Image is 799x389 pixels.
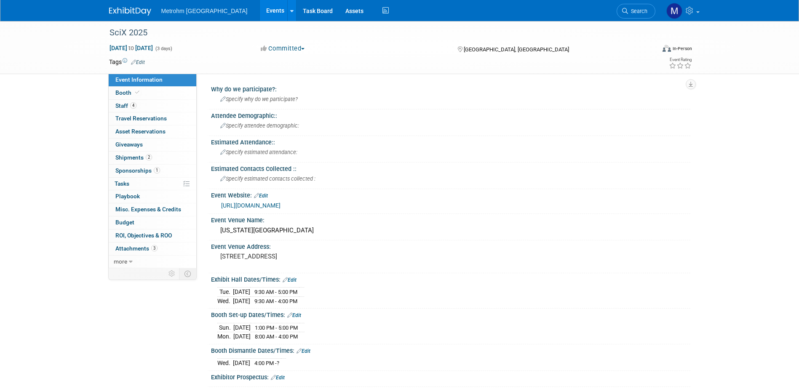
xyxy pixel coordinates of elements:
[179,268,196,279] td: Toggle Event Tabs
[115,128,166,135] span: Asset Reservations
[271,375,285,381] a: Edit
[211,371,690,382] div: Exhibitor Prospectus:
[151,245,158,251] span: 3
[115,102,136,109] span: Staff
[109,44,153,52] span: [DATE] [DATE]
[109,87,196,99] a: Booth
[109,7,151,16] img: ExhibitDay
[146,154,152,160] span: 2
[109,229,196,242] a: ROI, Objectives & ROO
[217,359,233,368] td: Wed.
[109,190,196,203] a: Playbook
[115,245,158,252] span: Attachments
[115,141,143,148] span: Giveaways
[115,167,160,174] span: Sponsorships
[220,176,315,182] span: Specify estimated contacts collected :
[254,193,268,199] a: Edit
[283,277,297,283] a: Edit
[233,323,251,332] td: [DATE]
[233,296,250,305] td: [DATE]
[114,258,127,265] span: more
[107,25,643,40] div: SciX 2025
[211,163,690,173] div: Estimated Contacts Collected ::
[154,167,160,173] span: 1
[217,288,233,297] td: Tue.
[115,89,141,96] span: Booth
[217,224,684,237] div: [US_STATE][GEOGRAPHIC_DATA]
[663,45,671,52] img: Format-Inperson.png
[220,149,297,155] span: Specify estimated attendance:
[255,325,298,331] span: 1:00 PM - 5:00 PM
[115,115,167,122] span: Travel Reservations
[606,44,692,56] div: Event Format
[109,74,196,86] a: Event Information
[277,360,279,366] span: ?
[217,296,233,305] td: Wed.
[233,332,251,341] td: [DATE]
[211,189,690,200] div: Event Website:
[220,96,298,102] span: Specify why do we participate?
[254,360,279,366] span: 4:00 PM -
[109,112,196,125] a: Travel Reservations
[109,242,196,255] a: Attachments3
[115,219,134,226] span: Budget
[628,8,647,14] span: Search
[669,58,692,62] div: Event Rating
[109,152,196,164] a: Shipments2
[220,253,401,260] pre: [STREET_ADDRESS]
[211,214,690,224] div: Event Venue Name:
[211,109,690,120] div: Attendee Demographic::
[115,206,181,213] span: Misc. Expenses & Credits
[130,102,136,109] span: 4
[211,309,690,320] div: Booth Set-up Dates/Times:
[617,4,655,19] a: Search
[115,232,172,239] span: ROI, Objectives & ROO
[217,332,233,341] td: Mon.
[115,193,140,200] span: Playbook
[127,45,135,51] span: to
[211,344,690,355] div: Booth Dismantle Dates/Times:
[109,100,196,112] a: Staff4
[255,333,298,340] span: 8:00 AM - 4:00 PM
[211,273,690,284] div: Exhibit Hall Dates/Times:
[109,203,196,216] a: Misc. Expenses & Credits
[135,90,139,95] i: Booth reservation complete
[287,312,301,318] a: Edit
[109,58,145,66] td: Tags
[464,46,569,53] span: [GEOGRAPHIC_DATA], [GEOGRAPHIC_DATA]
[109,256,196,268] a: more
[109,178,196,190] a: Tasks
[109,216,196,229] a: Budget
[221,202,281,209] a: [URL][DOMAIN_NAME]
[115,154,152,161] span: Shipments
[211,136,690,147] div: Estimated Attendance::
[109,165,196,177] a: Sponsorships1
[165,268,179,279] td: Personalize Event Tab Strip
[109,139,196,151] a: Giveaways
[258,44,308,53] button: Committed
[233,288,250,297] td: [DATE]
[297,348,310,354] a: Edit
[115,180,129,187] span: Tasks
[254,298,297,304] span: 9:30 AM - 4:00 PM
[109,125,196,138] a: Asset Reservations
[161,8,248,14] span: Metrohm [GEOGRAPHIC_DATA]
[211,240,690,251] div: Event Venue Address:
[217,323,233,332] td: Sun.
[220,123,299,129] span: Specify attendee demographic:
[254,289,297,295] span: 9:30 AM - 5:00 PM
[211,83,690,93] div: Why do we participate?:
[155,46,172,51] span: (3 days)
[115,76,163,83] span: Event Information
[666,3,682,19] img: Michelle Simoes
[131,59,145,65] a: Edit
[672,45,692,52] div: In-Person
[233,359,250,368] td: [DATE]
